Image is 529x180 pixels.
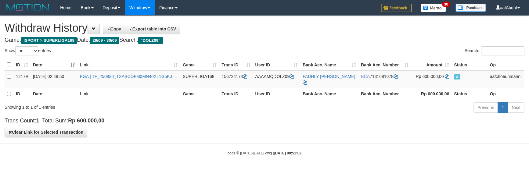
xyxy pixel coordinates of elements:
[253,88,300,100] th: User ID
[80,74,172,79] a: PGA | TF_250930_TXASCOFM0MN40XL1G5KJ
[361,74,370,79] span: BCA
[508,102,524,113] a: Next
[421,4,446,12] img: Button%20Memo.svg
[180,71,219,88] td: SUPERLIGA168
[498,102,508,113] a: 1
[488,59,524,71] th: Op
[77,59,180,71] th: Link: activate to sort column ascending
[253,71,300,88] td: AAAAMQDOLZ09
[219,59,253,71] th: Trans ID: activate to sort column ascending
[5,37,524,43] h4: Game: Date: Search:
[358,59,411,71] th: Bank Acc. Number: activate to sort column ascending
[13,59,31,71] th: ID: activate to sort column ascending
[13,71,31,88] td: 12179
[180,59,219,71] th: Game: activate to sort column ascending
[219,71,253,88] td: 156724174
[300,59,358,71] th: Bank Acc. Name: activate to sort column ascending
[180,88,219,100] th: Game
[36,118,39,124] strong: 1
[107,26,121,31] span: Copy
[411,59,452,71] th: Amount: activate to sort column ascending
[465,46,524,55] label: Search:
[455,4,486,12] img: panduan.png
[5,118,524,124] h4: Trans Count: , Total Sum:
[442,2,450,7] span: 30
[253,59,300,71] th: User ID: activate to sort column ascending
[90,37,119,44] span: 29/09 - 30/09
[138,37,163,44] span: "DOLZ09"
[421,91,449,96] strong: Rp 600.000,00
[219,88,253,100] th: Trans ID
[358,71,411,88] td: 7131681678
[5,46,51,55] label: Show entries
[129,26,176,31] span: Export table into CSV
[452,88,487,100] th: Status
[77,88,180,100] th: Link
[488,88,524,100] th: Op
[416,74,444,79] span: Rp 600.000,00
[21,37,77,44] span: ISPORT > SUPERLIGA168
[488,71,524,88] td: aafchoeunmanni
[5,3,51,12] img: MOTION_logo.png
[300,88,358,100] th: Bank Acc. Name
[125,24,180,34] a: Export table into CSV
[103,24,125,34] a: Copy
[15,46,38,55] select: Showentries
[481,46,524,55] input: Search:
[473,102,498,113] a: Previous
[5,127,87,137] button: Clear Link for Selected Transaction
[31,71,77,88] td: [DATE] 02:48:50
[31,59,77,71] th: Date: activate to sort column ascending
[303,74,355,79] a: FADHLY [PERSON_NAME]
[5,102,216,110] div: Showing 1 to 1 of 1 entries
[68,118,104,124] strong: Rp 600.000,00
[452,59,487,71] th: Status
[381,4,412,12] img: Feedback.jpg
[31,88,77,100] th: Date
[228,151,301,155] small: code © [DATE]-[DATE] dwg |
[454,74,460,79] span: Approved - Marked by aafchoeunmanni
[274,151,301,155] strong: [DATE] 08:51:02
[358,88,411,100] th: Bank Acc. Number
[5,22,524,34] h1: Withdraw History
[13,88,31,100] th: ID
